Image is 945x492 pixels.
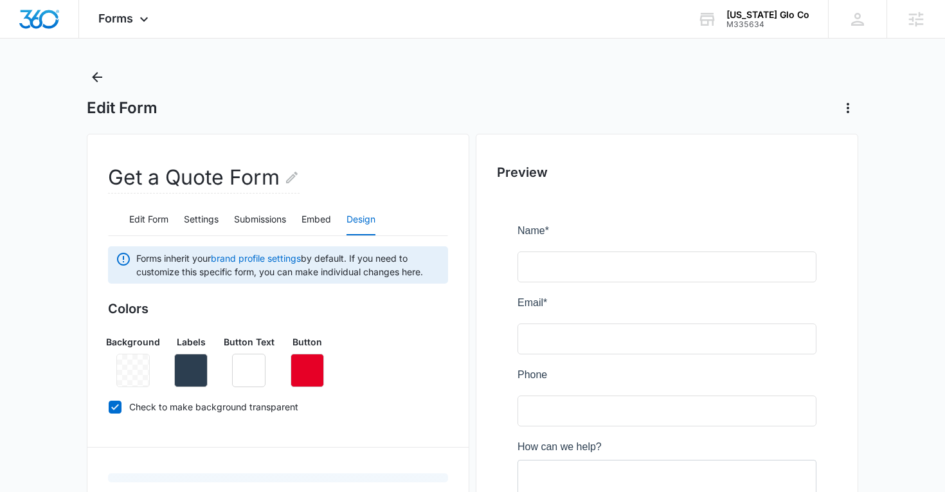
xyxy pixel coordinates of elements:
[87,67,107,87] button: Back
[838,98,858,118] button: Actions
[346,205,375,235] button: Design
[234,205,286,235] button: Submissions
[129,205,168,235] button: Edit Form
[224,335,274,349] p: Button Text
[13,325,102,341] label: Permanent Lighting
[98,12,133,25] span: Forms
[13,346,100,361] label: Temporary Lighting
[184,205,219,235] button: Settings
[211,253,301,264] a: brand profile settings
[108,299,448,318] h3: Colors
[87,98,157,118] h1: Edit Form
[108,162,300,194] h2: Get a Quote Form
[108,400,448,414] label: Check to make background transparent
[301,205,331,235] button: Embed
[284,162,300,193] button: Edit Form Name
[292,335,322,349] p: Button
[136,251,440,278] span: Forms inherit your by default. If you need to customize this specific form, you can make individu...
[177,335,206,349] p: Labels
[497,163,837,182] h2: Preview
[726,20,809,29] div: account id
[8,477,40,487] span: Submit
[106,335,160,349] p: Background
[13,367,83,382] label: General Inquiry
[726,10,809,20] div: account name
